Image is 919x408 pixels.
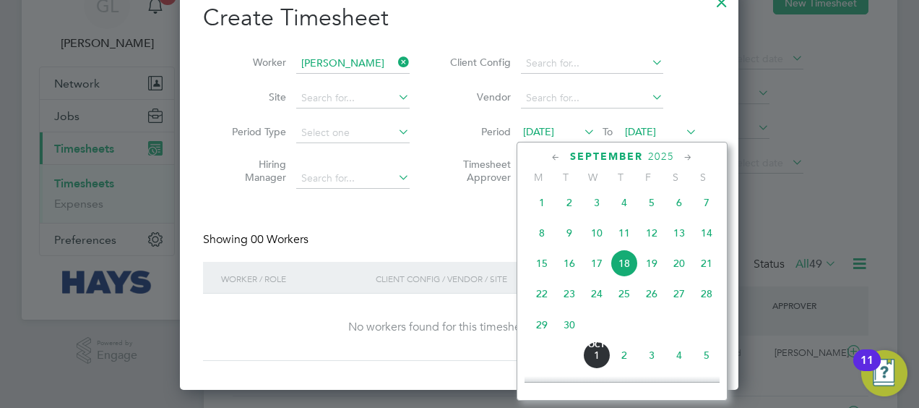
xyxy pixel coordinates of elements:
span: September [570,150,643,163]
span: 24 [583,280,610,307]
input: Search for... [296,54,410,74]
span: 26 [638,280,665,307]
label: Site [221,90,286,103]
span: 13 [665,219,693,247]
input: Select one [296,123,410,143]
span: W [579,171,607,184]
div: Showing [203,232,311,247]
span: 9 [556,219,583,247]
input: Search for... [296,88,410,109]
div: 11 [860,360,873,379]
span: 29 [528,311,556,339]
span: 5 [693,341,720,369]
span: 12 [693,372,720,399]
label: Timesheet Approver [446,158,511,184]
span: 14 [693,219,720,247]
span: 00 Workers [251,232,309,247]
span: [DATE] [523,125,554,138]
span: 10 [583,219,610,247]
span: Oct [583,341,610,349]
span: 11 [665,372,693,399]
input: Search for... [296,169,410,189]
span: 7 [693,189,720,216]
div: Worker / Role [217,262,372,295]
span: 2025 [648,150,674,163]
span: To [598,122,617,141]
span: 25 [610,280,638,307]
label: Client Config [446,56,511,69]
span: 7 [556,372,583,399]
span: 30 [556,311,583,339]
span: 3 [583,189,610,216]
span: 15 [528,250,556,277]
span: T [552,171,579,184]
span: [DATE] [625,125,656,138]
span: 4 [610,189,638,216]
span: 16 [556,250,583,277]
span: 23 [556,280,583,307]
h2: Create Timesheet [203,3,715,33]
span: T [607,171,634,184]
span: 12 [638,219,665,247]
span: 1 [528,189,556,216]
input: Search for... [521,54,663,74]
label: Worker [221,56,286,69]
span: 8 [528,219,556,247]
span: S [662,171,689,184]
label: Vendor [446,90,511,103]
span: 27 [665,280,693,307]
span: 4 [665,341,693,369]
span: 2 [610,341,638,369]
span: 20 [665,250,693,277]
label: Period Type [221,125,286,138]
span: 5 [638,189,665,216]
span: 6 [665,189,693,216]
span: 8 [583,372,610,399]
span: 28 [693,280,720,307]
span: 6 [528,372,556,399]
span: 22 [528,280,556,307]
label: Period [446,125,511,138]
span: 11 [610,219,638,247]
span: F [634,171,662,184]
div: No workers found for this timesheet period. [217,320,701,335]
span: 18 [610,250,638,277]
span: 21 [693,250,720,277]
span: 19 [638,250,665,277]
span: M [525,171,552,184]
button: Open Resource Center, 11 new notifications [861,350,907,396]
label: Hiring Manager [221,158,286,184]
span: 17 [583,250,610,277]
span: S [689,171,717,184]
span: 10 [638,372,665,399]
span: 1 [583,341,610,369]
div: Client Config / Vendor / Site [372,262,604,295]
span: 9 [610,372,638,399]
span: 3 [638,341,665,369]
input: Search for... [521,88,663,109]
span: 2 [556,189,583,216]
